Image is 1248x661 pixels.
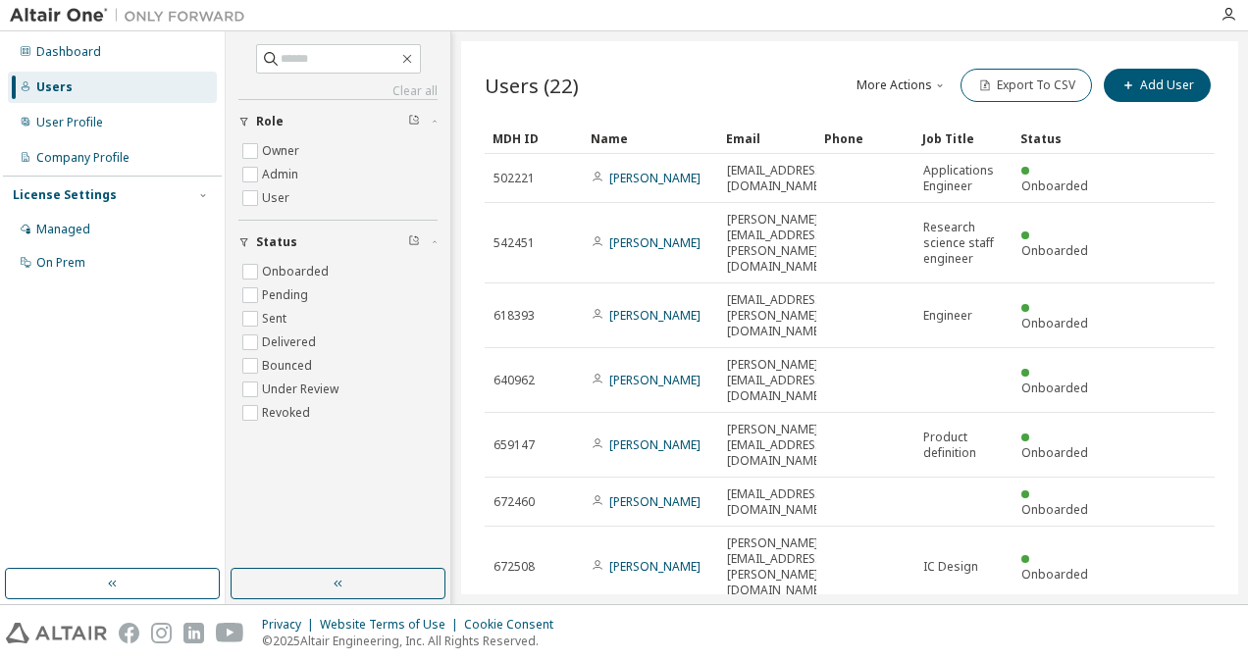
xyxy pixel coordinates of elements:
label: Revoked [262,401,314,425]
span: Onboarded [1021,242,1088,259]
span: 618393 [494,308,535,324]
a: Clear all [238,83,438,99]
div: Website Terms of Use [320,617,464,633]
span: 659147 [494,437,535,453]
button: More Actions [855,69,949,102]
label: Admin [262,163,302,186]
span: [EMAIL_ADDRESS][PERSON_NAME][DOMAIN_NAME] [727,292,826,339]
button: Export To CSV [961,69,1092,102]
p: © 2025 Altair Engineering, Inc. All Rights Reserved. [262,633,565,649]
span: [PERSON_NAME][EMAIL_ADDRESS][DOMAIN_NAME] [727,422,826,469]
span: [PERSON_NAME][EMAIL_ADDRESS][PERSON_NAME][DOMAIN_NAME] [727,535,826,598]
div: Managed [36,222,90,237]
div: Company Profile [36,150,130,166]
span: Product definition [923,430,1004,461]
div: Email [726,123,808,154]
img: linkedin.svg [183,623,204,643]
button: Add User [1104,69,1211,102]
span: Role [256,114,284,129]
a: [PERSON_NAME] [609,307,701,324]
a: [PERSON_NAME] [609,170,701,186]
label: Sent [262,307,290,330]
img: instagram.svg [151,623,172,643]
a: [PERSON_NAME] [609,372,701,388]
div: Dashboard [36,44,101,60]
span: Onboarded [1021,380,1088,396]
label: Bounced [262,354,316,378]
span: Clear filter [408,114,420,129]
a: [PERSON_NAME] [609,234,701,251]
span: IC Design [923,559,978,575]
img: youtube.svg [216,623,244,643]
div: User Profile [36,115,103,130]
div: Users [36,79,73,95]
span: [PERSON_NAME][EMAIL_ADDRESS][PERSON_NAME][DOMAIN_NAME] [727,212,826,275]
div: Cookie Consent [464,617,565,633]
span: [PERSON_NAME][EMAIL_ADDRESS][DOMAIN_NAME] [727,357,826,404]
span: 672460 [494,494,535,510]
div: MDH ID [493,123,575,154]
span: [EMAIL_ADDRESS][DOMAIN_NAME] [727,486,826,518]
span: Users (22) [485,72,579,99]
a: [PERSON_NAME] [609,493,701,510]
label: Under Review [262,378,342,401]
span: Onboarded [1021,566,1088,583]
label: Pending [262,283,312,307]
button: Status [238,221,438,264]
span: 542451 [494,235,535,251]
div: Job Title [922,123,1005,154]
div: Name [591,123,710,154]
label: User [262,186,293,210]
span: Status [256,234,297,250]
span: Applications Engineer [923,163,1004,194]
label: Owner [262,139,303,163]
span: Onboarded [1021,315,1088,331]
div: License Settings [13,187,117,203]
img: facebook.svg [119,623,139,643]
div: Privacy [262,617,320,633]
button: Role [238,100,438,143]
span: Onboarded [1021,444,1088,461]
span: Onboarded [1021,178,1088,194]
div: On Prem [36,255,85,271]
a: [PERSON_NAME] [609,436,701,453]
img: Altair One [10,6,255,25]
img: altair_logo.svg [6,623,107,643]
a: [PERSON_NAME] [609,558,701,575]
span: Onboarded [1021,501,1088,518]
div: Phone [824,123,907,154]
span: 640962 [494,373,535,388]
span: 672508 [494,559,535,575]
span: Engineer [923,308,972,324]
div: Status [1020,123,1103,154]
label: Onboarded [262,260,333,283]
span: Research science staff engineer [923,220,1004,267]
span: Clear filter [408,234,420,250]
span: 502221 [494,171,535,186]
label: Delivered [262,330,320,354]
span: [EMAIL_ADDRESS][DOMAIN_NAME] [727,163,826,194]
